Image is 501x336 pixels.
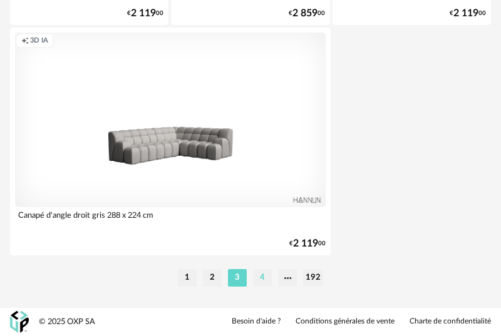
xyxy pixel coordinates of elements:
span: Creation icon [21,36,29,46]
img: OXP [10,311,29,333]
a: Conditions générales de vente [296,317,395,327]
span: 2 859 [292,9,318,18]
span: 2 119 [131,9,156,18]
li: 2 [203,269,222,287]
span: 2 119 [453,9,478,18]
span: 2 119 [293,240,318,248]
li: 1 [178,269,197,287]
span: 3D IA [30,36,48,46]
div: € 00 [127,9,163,18]
li: 4 [253,269,272,287]
div: € 00 [450,9,486,18]
div: € 00 [289,9,325,18]
div: € 00 [289,240,326,248]
div: Canapé d'angle droit gris 288 x 224 cm [15,207,326,232]
a: Creation icon 3D IA Canapé d'angle droit gris 288 x 224 cm €2 11900 [10,28,331,255]
li: 3 [228,269,247,287]
a: Besoin d'aide ? [232,317,281,327]
div: © 2025 OXP SA [39,317,95,327]
a: Charte de confidentialité [410,317,491,327]
li: 192 [303,269,323,287]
